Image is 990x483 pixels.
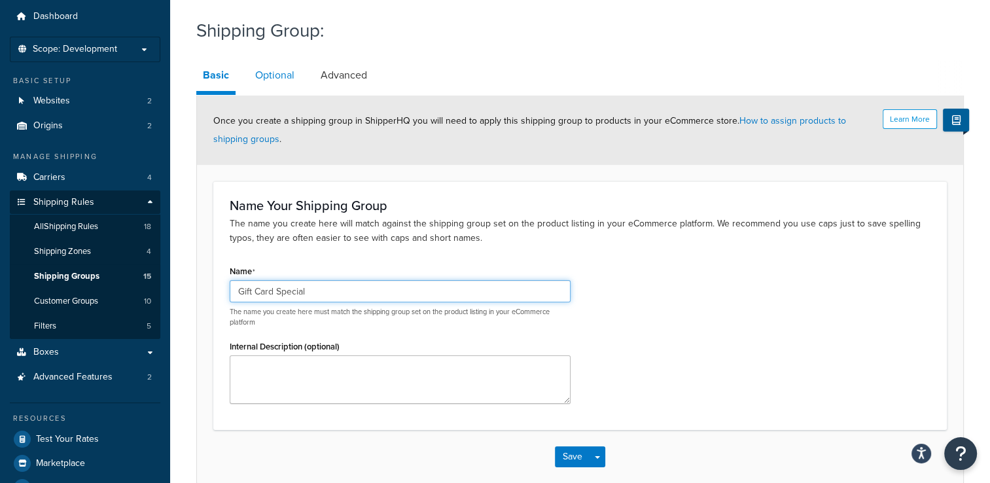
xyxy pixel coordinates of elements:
a: Carriers4 [10,166,160,190]
span: 2 [147,96,152,107]
span: Advanced Features [33,372,113,383]
h3: Name Your Shipping Group [230,198,930,213]
li: Shipping Rules [10,190,160,340]
span: 4 [147,246,151,257]
a: Customer Groups10 [10,289,160,313]
a: Shipping Groups15 [10,264,160,289]
span: Marketplace [36,458,85,469]
span: 4 [147,172,152,183]
a: Basic [196,60,236,95]
span: 10 [144,296,151,307]
a: Advanced Features2 [10,365,160,389]
li: Filters [10,314,160,338]
div: Resources [10,413,160,424]
label: Internal Description (optional) [230,342,340,351]
span: Shipping Groups [34,271,99,282]
a: Optional [249,60,301,91]
button: Open Resource Center [944,437,977,470]
button: Save [555,446,590,467]
span: Filters [34,321,56,332]
a: Shipping Zones4 [10,240,160,264]
span: Origins [33,120,63,132]
a: Filters5 [10,314,160,338]
span: Shipping Rules [33,197,94,208]
h1: Shipping Group: [196,18,947,43]
span: 15 [143,271,151,282]
div: Basic Setup [10,75,160,86]
a: Shipping Rules [10,190,160,215]
p: The name you create here will match against the shipping group set on the product listing in your... [230,217,930,245]
a: Marketplace [10,452,160,475]
a: Advanced [314,60,374,91]
div: Manage Shipping [10,151,160,162]
li: Advanced Features [10,365,160,389]
span: Boxes [33,347,59,358]
a: Websites2 [10,89,160,113]
li: Carriers [10,166,160,190]
span: Websites [33,96,70,107]
li: Shipping Zones [10,240,160,264]
span: 18 [144,221,151,232]
button: Learn More [883,109,937,129]
span: Scope: Development [33,44,117,55]
li: Shipping Groups [10,264,160,289]
span: 2 [147,372,152,383]
span: Once you create a shipping group in ShipperHQ you will need to apply this shipping group to produ... [213,114,846,146]
a: Boxes [10,340,160,365]
a: Dashboard [10,5,160,29]
button: Show Help Docs [943,109,969,132]
p: The name you create here must match the shipping group set on the product listing in your eCommer... [230,307,571,327]
a: AllShipping Rules18 [10,215,160,239]
a: Test Your Rates [10,427,160,451]
a: Origins2 [10,114,160,138]
span: 2 [147,120,152,132]
span: All Shipping Rules [34,221,98,232]
span: Customer Groups [34,296,98,307]
li: Websites [10,89,160,113]
span: Shipping Zones [34,246,91,257]
span: Carriers [33,172,65,183]
label: Name [230,266,255,277]
span: Test Your Rates [36,434,99,445]
span: 5 [147,321,151,332]
span: Dashboard [33,11,78,22]
li: Customer Groups [10,289,160,313]
li: Origins [10,114,160,138]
